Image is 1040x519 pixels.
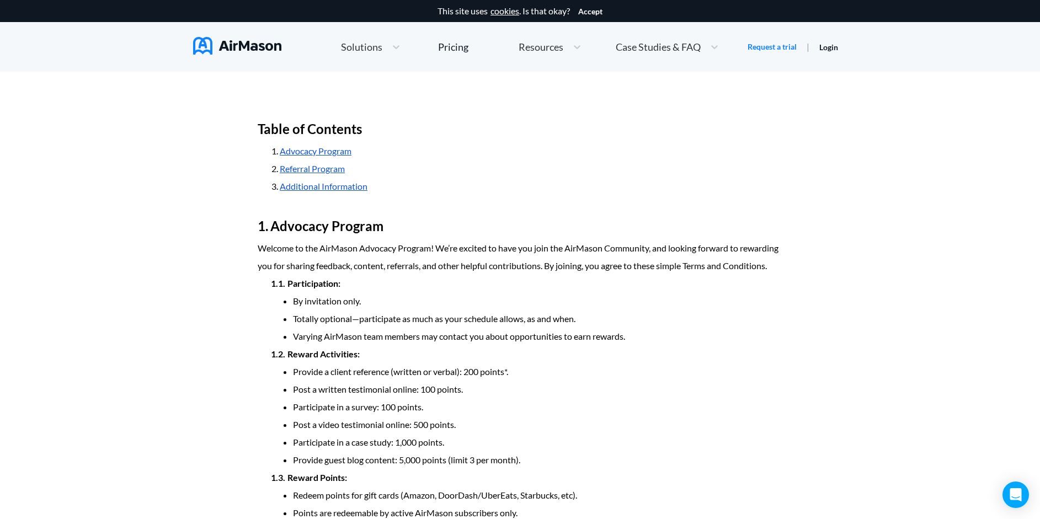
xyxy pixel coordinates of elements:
[258,116,782,142] h2: Table of Contents
[490,6,519,16] a: cookies
[616,42,701,52] span: Case Studies & FAQ
[519,42,563,52] span: Resources
[280,163,345,174] a: Referral Program
[293,292,782,310] li: By invitation only.
[293,416,782,434] li: Post a video testimonial online: 500 points.
[293,328,782,345] li: Varying AirMason team members may contact you about opportunities to earn rewards.
[293,451,782,469] li: Provide guest blog content: 5,000 points (limit 3 per month).
[280,146,351,156] a: Advocacy Program
[258,213,782,239] h2: Advocacy Program
[293,434,782,451] li: Participate in a case study: 1,000 points.
[271,345,782,469] li: Reward Activities:
[578,7,602,16] button: Accept cookies
[258,239,782,275] p: Welcome to the AirMason Advocacy Program! We’re excited to have you join the AirMason Community, ...
[293,363,782,381] li: Provide a client reference (written or verbal): 200 points*.
[293,381,782,398] li: Post a written testimonial online: 100 points.
[438,37,468,57] a: Pricing
[293,486,782,504] li: Redeem points for gift cards (Amazon, DoorDash/UberEats, Starbucks, etc).
[341,42,382,52] span: Solutions
[271,275,782,345] li: Participation:
[193,37,281,55] img: AirMason Logo
[748,41,797,52] a: Request a trial
[438,42,468,52] div: Pricing
[819,42,838,52] a: Login
[1002,481,1029,508] div: Open Intercom Messenger
[293,310,782,328] li: Totally optional—participate as much as your schedule allows, as and when.
[293,398,782,416] li: Participate in a survey: 100 points.
[807,41,809,52] span: |
[280,181,367,191] a: Additional Information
